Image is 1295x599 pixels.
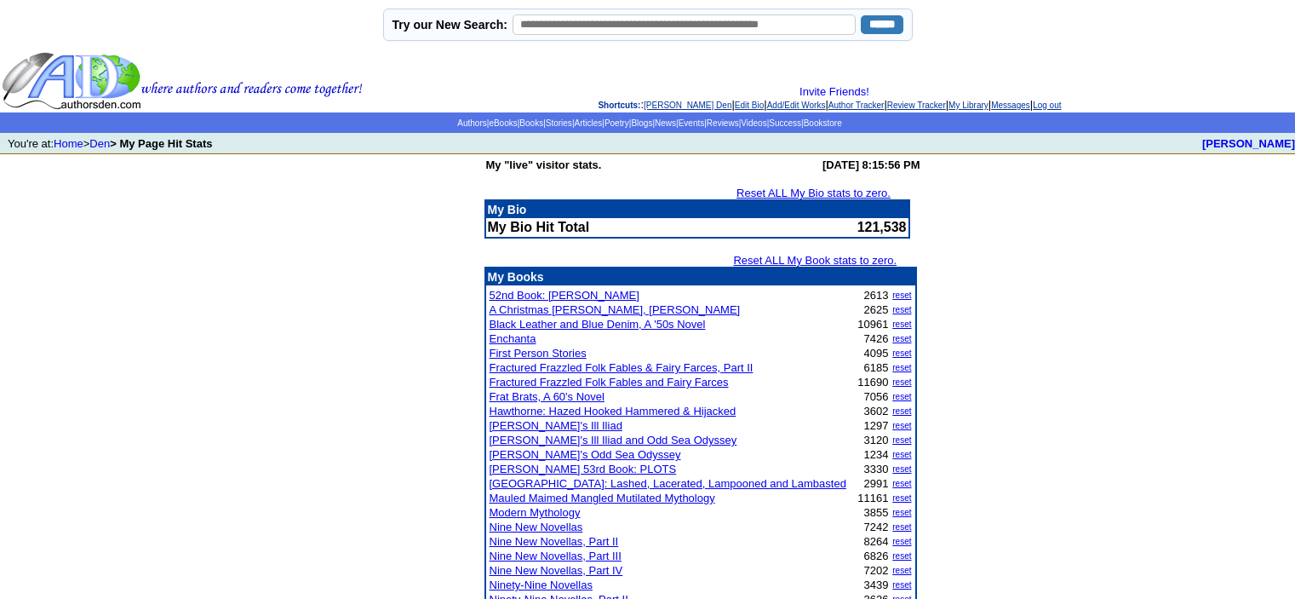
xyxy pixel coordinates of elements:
a: reset [892,320,911,329]
a: Poetry [605,118,629,128]
a: [PERSON_NAME] 53rd Book: PLOTS [490,463,677,475]
a: reset [892,479,911,488]
a: Stories [546,118,572,128]
font: 3602 [864,405,889,418]
a: reset [892,305,911,314]
a: A Christmas [PERSON_NAME], [PERSON_NAME] [490,303,741,316]
font: 2625 [864,303,889,316]
a: reset [892,508,911,517]
font: 6185 [864,361,889,374]
a: Fractured Frazzled Folk Fables and Fairy Farces [490,376,729,389]
a: News [655,118,676,128]
a: reset [892,522,911,532]
b: > My Page Hit Stats [110,137,212,150]
a: Messages [991,101,1030,110]
a: reset [892,537,911,546]
font: 7242 [864,521,889,533]
a: Modern Mythology [490,506,581,519]
a: Den [89,137,110,150]
a: [PERSON_NAME] Den [644,101,731,110]
font: 121,538 [857,220,907,234]
font: 10961 [857,318,888,331]
font: 4095 [864,347,889,360]
a: reset [892,493,911,503]
a: Reviews [707,118,739,128]
a: Enchanta [490,332,536,345]
a: reset [892,450,911,459]
a: Nine New Novellas, Part IV [490,564,623,577]
font: 7202 [864,564,889,577]
a: Authors [457,118,486,128]
a: reset [892,435,911,445]
span: Shortcuts: [598,101,640,110]
a: 52nd Book: [PERSON_NAME] [490,289,639,302]
a: Videos [741,118,766,128]
a: reset [892,377,911,387]
p: My Books [488,270,914,284]
a: Bookstore [804,118,842,128]
a: [PERSON_NAME] [1202,137,1295,150]
font: 2991 [864,477,889,490]
a: Ninety-Nine Novellas [490,579,593,591]
a: reset [892,392,911,401]
label: Try our New Search: [393,18,507,32]
a: Reset ALL My Book stats to zero. [733,254,897,267]
a: [PERSON_NAME]'s Odd Sea Odyssey [490,448,681,461]
a: Success [769,118,801,128]
a: Add/Edit Works [767,101,826,110]
b: [DATE] 8:15:56 PM [822,158,920,171]
font: 3120 [864,434,889,446]
a: Author Tracker [828,101,885,110]
b: My "live" visitor stats. [486,158,602,171]
a: First Person Stories [490,347,587,360]
a: Mauled Maimed Mangled Mutilated Mythology [490,492,715,504]
a: reset [892,566,911,575]
font: 3855 [864,506,889,519]
a: reset [892,551,911,561]
a: Blogs [631,118,652,128]
a: Fractured Frazzled Folk Fables & Fairy Farces, Part II [490,361,754,374]
div: : | | | | | | | [366,85,1293,111]
a: [PERSON_NAME]'s Ill Iliad [490,419,622,432]
a: reset [892,348,911,358]
font: 7426 [864,332,889,345]
a: reset [892,421,911,430]
a: reset [892,291,911,300]
font: 8264 [864,535,889,548]
a: reset [892,406,911,416]
a: Review Tracker [887,101,946,110]
a: Home [54,137,83,150]
font: 7056 [864,390,889,403]
font: 1297 [864,419,889,432]
a: reset [892,334,911,343]
a: Log out [1033,101,1061,110]
b: My Bio Hit Total [488,220,590,234]
a: eBooks [489,118,517,128]
a: Events [679,118,705,128]
a: Black Leather and Blue Denim, A '50s Novel [490,318,706,331]
p: My Bio [488,203,907,216]
a: Books [519,118,543,128]
a: Hawthorne: Hazed Hooked Hammered & Hijacked [490,405,736,418]
a: [PERSON_NAME]'s Ill Iliad and Odd Sea Odyssey [490,434,737,446]
a: reset [892,580,911,590]
font: 11161 [857,492,888,504]
a: Nine New Novellas, Part III [490,550,622,562]
font: You're at: > [8,137,212,150]
a: Frat Brats, A 60's Novel [490,390,605,403]
a: Nine New Novellas, Part II [490,535,619,548]
a: Invite Friends! [799,85,869,98]
font: 3330 [864,463,889,475]
img: header_logo2.gif [2,51,363,111]
a: My Library [948,101,988,110]
font: 6826 [864,550,889,562]
a: reset [892,363,911,372]
a: [GEOGRAPHIC_DATA]: Lashed, Lacerated, Lampooned and Lambasted [490,477,846,490]
a: Nine New Novellas [490,521,583,533]
a: Edit Bio [735,101,764,110]
a: Reset ALL My Bio stats to zero. [736,187,891,199]
font: 2613 [864,289,889,302]
font: 3439 [864,579,889,591]
font: 11690 [857,376,888,389]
